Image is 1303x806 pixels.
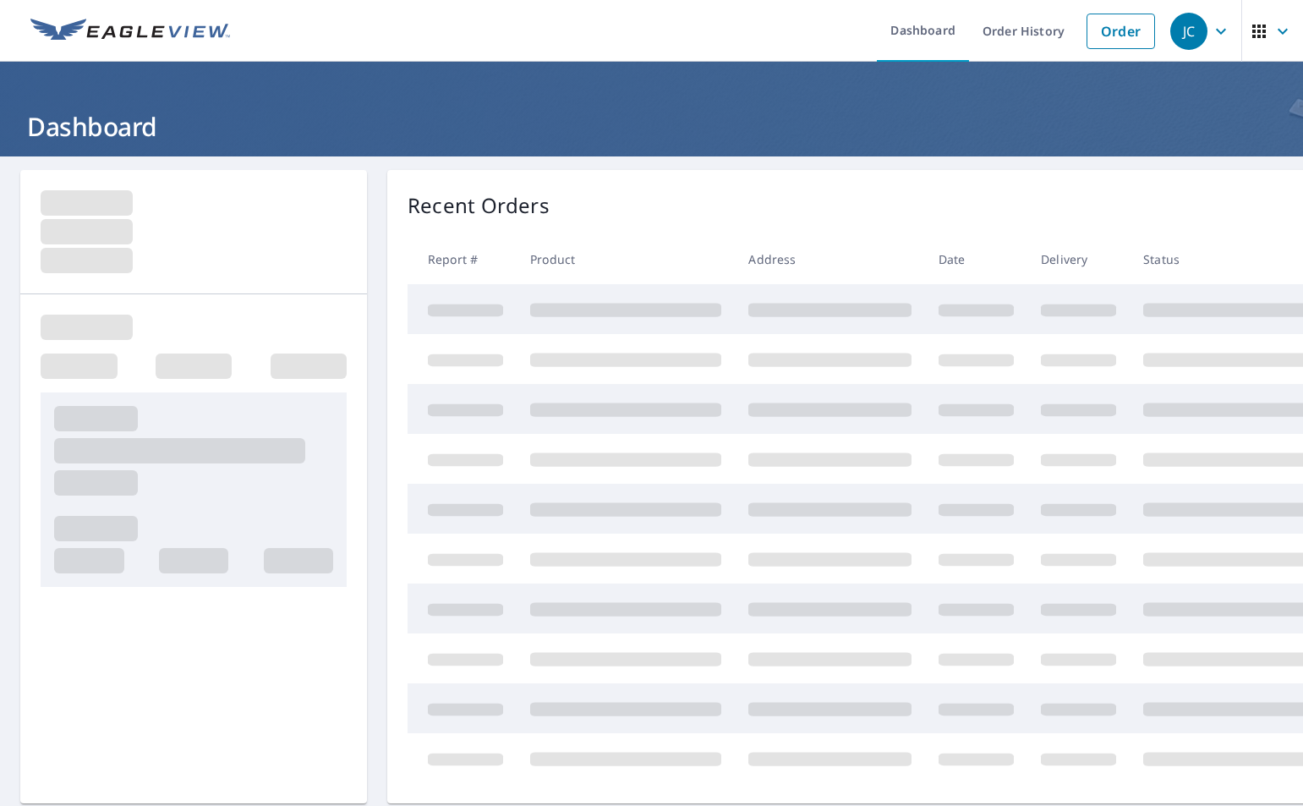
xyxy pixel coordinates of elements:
[20,109,1283,144] h1: Dashboard
[408,190,550,221] p: Recent Orders
[517,234,735,284] th: Product
[1170,13,1207,50] div: JC
[1027,234,1130,284] th: Delivery
[925,234,1027,284] th: Date
[30,19,230,44] img: EV Logo
[735,234,925,284] th: Address
[1087,14,1155,49] a: Order
[408,234,517,284] th: Report #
